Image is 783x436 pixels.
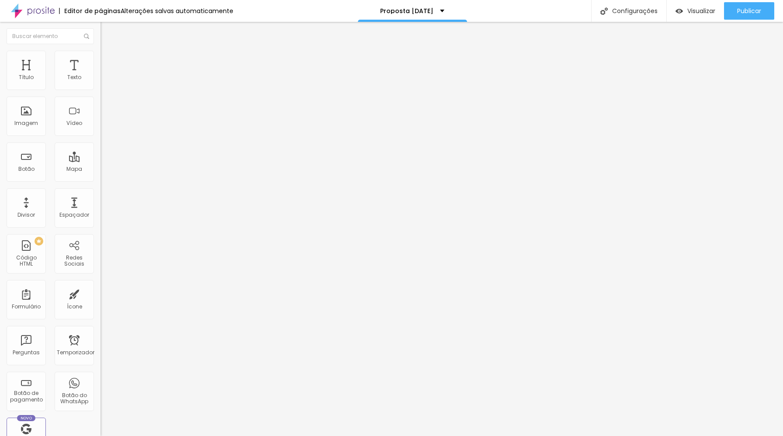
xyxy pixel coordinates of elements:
[380,7,433,15] font: Proposta [DATE]
[600,7,608,15] img: Ícone
[57,349,94,356] font: Temporizador
[67,303,82,310] font: Ícone
[724,2,774,20] button: Publicar
[676,7,683,15] img: view-1.svg
[100,22,783,436] iframe: Editor
[18,165,35,173] font: Botão
[84,34,89,39] img: Ícone
[612,7,658,15] font: Configurações
[59,211,89,218] font: Espaçador
[12,303,41,310] font: Formulário
[10,389,43,403] font: Botão de pagamento
[14,119,38,127] font: Imagem
[64,7,121,15] font: Editor de páginas
[66,119,82,127] font: Vídeo
[21,415,32,421] font: Novo
[66,165,82,173] font: Mapa
[667,2,724,20] button: Visualizar
[687,7,715,15] font: Visualizar
[60,391,88,405] font: Botão do WhatsApp
[64,254,84,267] font: Redes Sociais
[17,211,35,218] font: Divisor
[16,254,37,267] font: Código HTML
[737,7,761,15] font: Publicar
[121,7,233,15] font: Alterações salvas automaticamente
[7,28,94,44] input: Buscar elemento
[19,73,34,81] font: Título
[67,73,81,81] font: Texto
[13,349,40,356] font: Perguntas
